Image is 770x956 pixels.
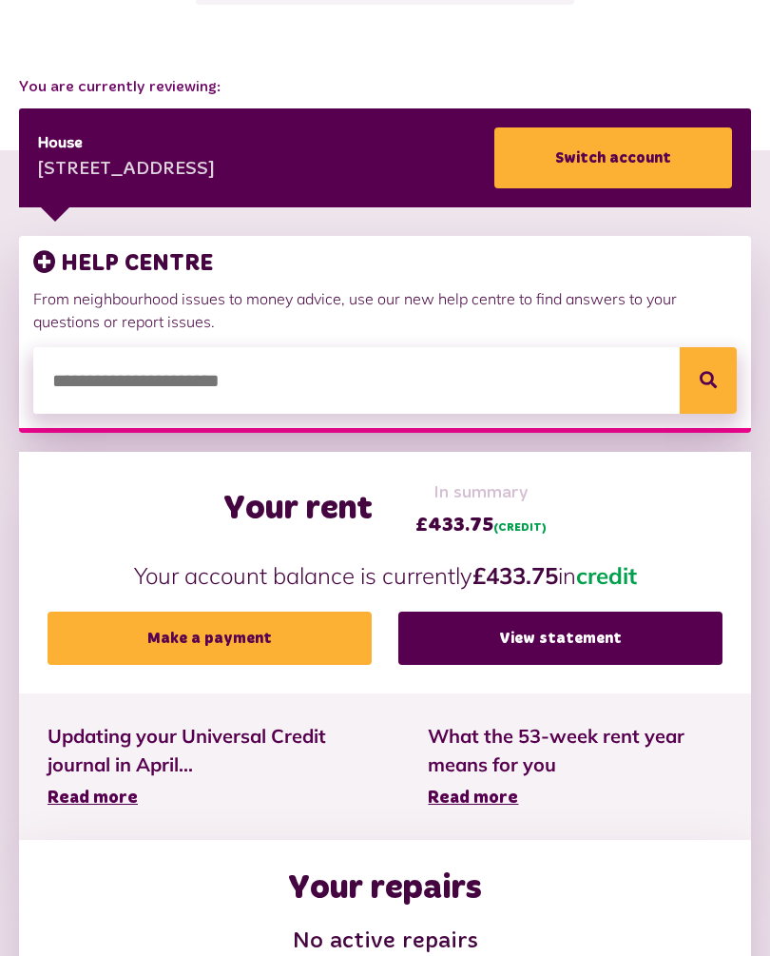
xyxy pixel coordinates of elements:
[415,511,547,539] span: £433.75
[288,868,482,909] h2: Your repairs
[48,722,371,779] span: Updating your Universal Credit journal in April...
[428,722,722,779] span: What the 53-week rent year means for you
[48,722,371,811] a: Updating your Universal Credit journal in April... Read more
[48,612,372,665] a: Make a payment
[38,132,215,155] div: House
[48,928,722,956] h3: No active repairs
[398,612,722,665] a: View statement
[48,558,722,593] p: Your account balance is currently in
[33,287,737,333] p: From neighbourhood issues to money advice, use our new help centre to find answers to your questi...
[415,480,547,506] span: In summary
[48,790,138,807] span: Read more
[494,127,732,188] a: Switch account
[472,561,558,590] strong: £433.75
[19,76,751,99] span: You are currently reviewing:
[428,790,518,807] span: Read more
[38,156,215,185] div: [STREET_ADDRESS]
[493,522,547,534] span: (CREDIT)
[33,250,737,278] h3: HELP CENTRE
[428,722,722,811] a: What the 53-week rent year means for you Read more
[223,489,373,530] h2: Your rent
[576,561,637,590] span: credit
